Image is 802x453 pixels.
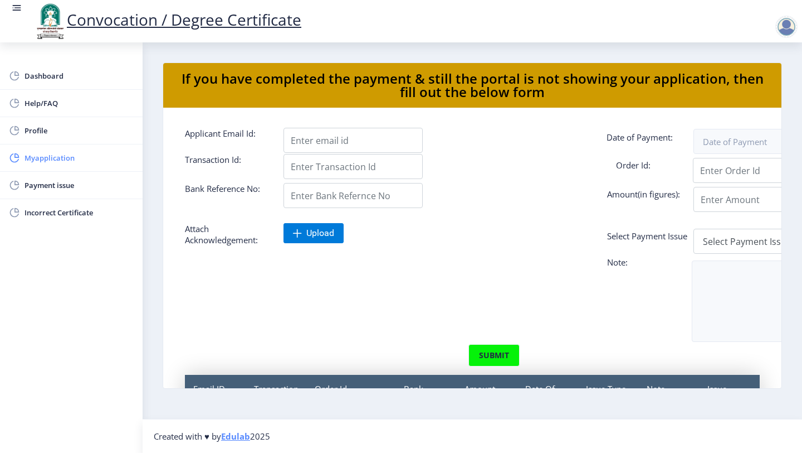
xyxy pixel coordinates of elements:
span: Incorrect Certificate [25,206,134,219]
button: submit [468,344,520,367]
div: Order Id [306,375,395,425]
div: Issue Type [578,375,638,425]
span: Created with ♥ by 2025 [154,431,270,442]
nb-card-header: If you have completed the payment & still the portal is not showing your application, then fill o... [163,63,781,108]
input: Enter email id [283,128,423,153]
div: Issue Status [699,375,760,425]
div: Transaction Id [246,375,306,425]
span: Profile [25,124,134,137]
span: Payment issue [25,179,134,192]
label: Date of Payment: [598,132,697,148]
label: Attach Acknowledgement: [177,223,275,245]
label: Applicant Email Id: [177,128,275,148]
input: Enter Transaction Id [283,154,423,179]
span: Dashboard [25,69,134,83]
span: Myapplication [25,151,134,165]
a: Edulab [221,431,250,442]
label: Note: [599,257,697,272]
img: logo [33,2,67,40]
span: Help/FAQ [25,97,134,110]
input: Enter Bank Refernce No [283,183,423,208]
div: Amount [456,375,517,425]
div: Date Of Payment [517,375,578,425]
div: Bank Reference No [395,375,456,425]
div: Note [638,375,699,425]
label: Bank Reference No: [177,183,275,204]
div: Email ID [185,375,246,425]
span: Upload [306,228,334,239]
label: Transaction Id: [177,154,275,175]
a: Convocation / Degree Certificate [33,9,301,30]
